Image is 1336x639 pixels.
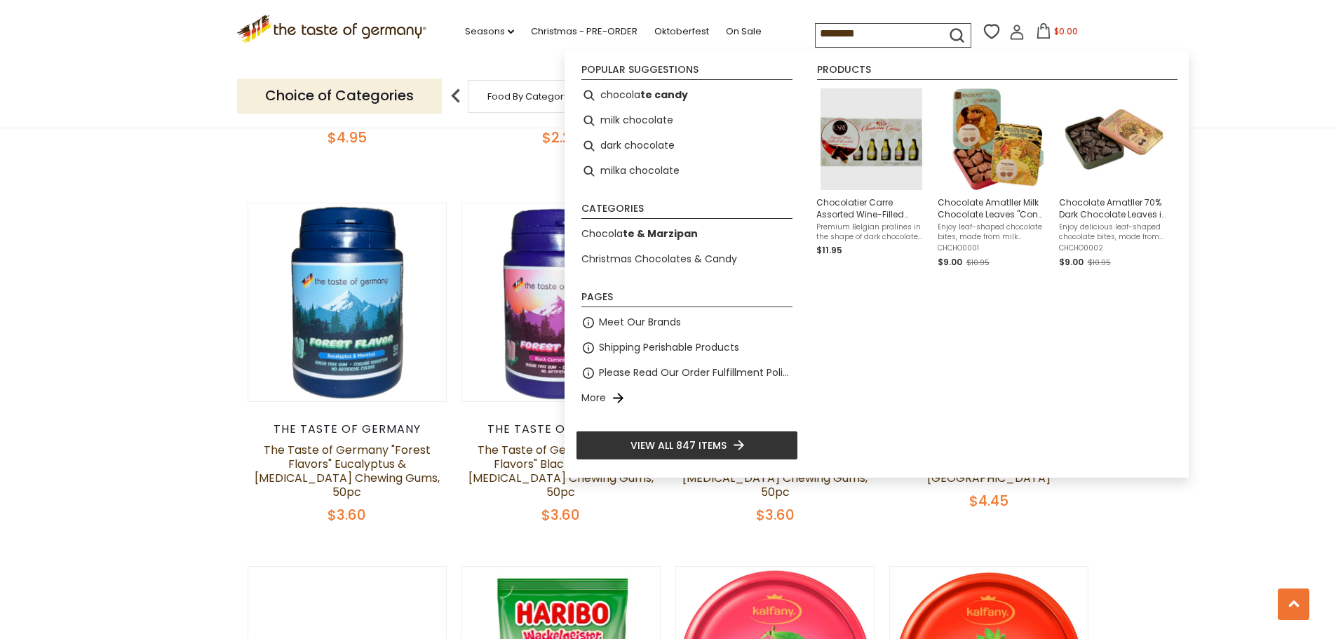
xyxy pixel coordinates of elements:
[938,196,1048,220] span: Chocolate Amatller Milk Chocolate Leaves "Con Leche" in Art Deco Gift Tin, 2.1 oz
[1059,256,1084,268] span: $9.00
[565,51,1189,478] div: Instant Search Results
[599,365,792,381] a: Please Read Our Order Fulfillment Policies
[1088,257,1111,268] span: $10.95
[1059,88,1169,270] a: Chocolate Amatller 70% Dark Chocolate Leaves in Art Deco Gift Tin, 2.1 ozEnjoy delicious leaf-sha...
[816,196,926,220] span: Chocolatier Carre Assorted Wine-Filled Chocolates Gift Set, 7 bottles, 3.03 oz
[1027,23,1087,44] button: $0.00
[640,87,688,103] b: te candy
[462,203,661,402] img: The Taste of Germany "Forest Flavors" Black Currant & Menthol Chewing Gums, 50pc
[576,83,798,108] li: chocolate candy
[966,257,990,268] span: $10.95
[461,422,661,436] div: The Taste of Germany
[1059,243,1169,253] span: CHCHO0002
[255,442,440,500] a: The Taste of Germany "Forest Flavors" Eucalyptus & [MEDICAL_DATA] Chewing Gums, 50pc
[969,491,1008,511] span: $4.45
[248,422,447,436] div: The Taste of Germany
[599,314,681,330] a: Meet Our Brands
[816,88,926,270] a: Chocolatier Carre Assorted Wine-Filled ChocolatesChocolatier Carre Assorted Wine-Filled Chocolate...
[581,65,792,80] li: Popular suggestions
[599,339,739,356] a: Shipping Perishable Products
[468,442,654,500] a: The Taste of Germany "Forest Flavors" Black Currant & [MEDICAL_DATA] Chewing Gums, 50pc
[1054,25,1078,37] span: $0.00
[581,226,698,242] a: Chocolate & Marzipan
[576,159,798,184] li: milka chocolate
[1059,196,1169,220] span: Chocolate Amatller 70% Dark Chocolate Leaves in Art Deco Gift Tin, 2.1 oz
[487,91,569,102] a: Food By Category
[817,65,1178,80] li: Products
[576,247,798,272] li: Christmas Chocolates & Candy
[938,88,1048,270] a: Chocolate Amatller Milk Chocolate Leaves "Con Leche" in Art Deco Gift Tin, 2.1 ozEnjoy leaf-shape...
[576,386,798,411] li: More
[623,227,698,241] b: te & Marzipan
[576,310,798,335] li: Meet Our Brands
[630,438,727,453] span: View all 847 items
[726,24,762,39] a: On Sale
[248,203,447,402] img: The Taste of Germany "Forest Flavors" Eucalyptus & Menthol Chewing Gums, 50pc
[756,505,795,525] span: $3.60
[576,133,798,159] li: dark chocolate
[542,128,580,147] span: $2.25
[654,24,709,39] a: Oktoberfest
[465,24,514,39] a: Seasons
[1053,83,1175,276] li: Chocolate Amatller 70% Dark Chocolate Leaves in Art Deco Gift Tin, 2.1 oz
[576,222,798,247] li: Chocolate & Marzipan
[576,108,798,133] li: milk chocolate
[816,222,926,242] span: Premium Belgian pralines in the shape of dark chocolate bottles filled with a variety of wine, li...
[328,128,367,147] span: $4.95
[816,244,842,256] span: $11.95
[581,292,792,307] li: Pages
[531,24,637,39] a: Christmas - PRE-ORDER
[821,88,922,190] img: Chocolatier Carre Assorted Wine-Filled Chocolates
[576,431,798,460] li: View all 847 items
[576,335,798,361] li: Shipping Perishable Products
[811,83,932,276] li: Chocolatier Carre Assorted Wine-Filled Chocolates Gift Set, 7 bottles, 3.03 oz
[576,361,798,386] li: Please Read Our Order Fulfillment Policies
[541,505,580,525] span: $3.60
[932,83,1053,276] li: Chocolate Amatller Milk Chocolate Leaves "Con Leche" in Art Deco Gift Tin, 2.1 oz
[237,79,442,113] p: Choice of Categories
[581,251,737,267] a: Christmas Chocolates & Candy
[938,256,962,268] span: $9.00
[1059,222,1169,242] span: Enjoy delicious leaf-shaped chocolate bites, made from 70% cocoa chocolate. Made using traditiona...
[581,203,792,219] li: Categories
[328,505,366,525] span: $3.60
[442,82,470,110] img: previous arrow
[938,222,1048,242] span: Enjoy leaf-shaped chocolate bites, made from milk chocolate with caramel cream (con leche). A del...
[938,243,1048,253] span: CHCHO0001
